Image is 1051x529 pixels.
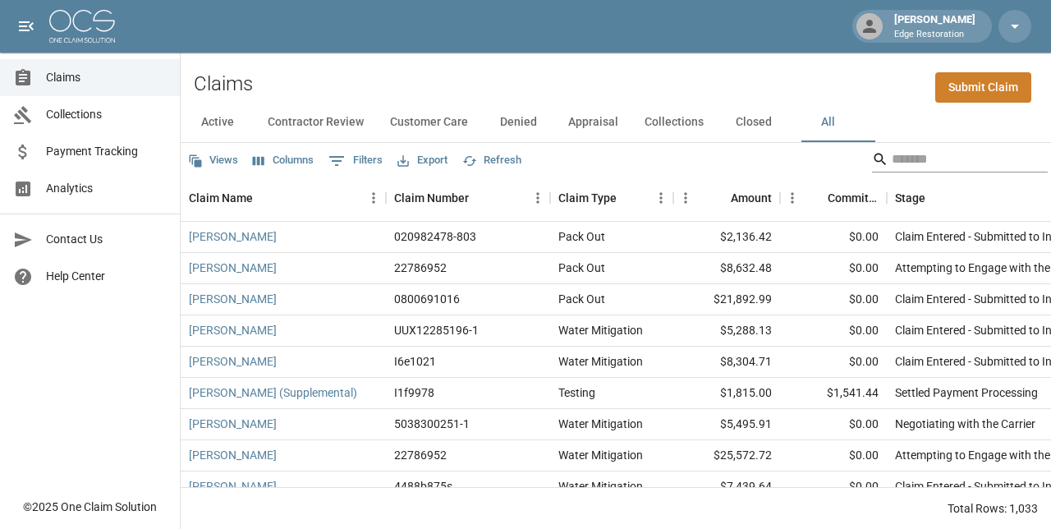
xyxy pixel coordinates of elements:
[46,69,167,86] span: Claims
[673,378,780,409] div: $1,815.00
[525,186,550,210] button: Menu
[249,148,318,173] button: Select columns
[872,146,1048,176] div: Search
[780,284,887,315] div: $0.00
[558,175,617,221] div: Claim Type
[394,260,447,276] div: 22786952
[673,284,780,315] div: $21,892.99
[10,10,43,43] button: open drawer
[189,175,253,221] div: Claim Name
[673,253,780,284] div: $8,632.48
[394,175,469,221] div: Claim Number
[780,440,887,471] div: $0.00
[481,103,555,142] button: Denied
[894,28,975,42] p: Edge Restoration
[717,103,791,142] button: Closed
[895,175,925,221] div: Stage
[631,103,717,142] button: Collections
[673,471,780,503] div: $7,439.64
[649,186,673,210] button: Menu
[189,260,277,276] a: [PERSON_NAME]
[805,186,828,209] button: Sort
[780,186,805,210] button: Menu
[617,186,640,209] button: Sort
[558,322,643,338] div: Water Mitigation
[194,72,253,96] h2: Claims
[394,416,470,432] div: 5038300251-1
[189,228,277,245] a: [PERSON_NAME]
[558,228,605,245] div: Pack Out
[189,353,277,370] a: [PERSON_NAME]
[555,103,631,142] button: Appraisal
[780,409,887,440] div: $0.00
[181,103,255,142] button: Active
[393,148,452,173] button: Export
[731,175,772,221] div: Amount
[189,384,357,401] a: [PERSON_NAME] (Supplemental)
[394,478,452,494] div: 4488b875s
[394,322,479,338] div: UUX12285196-1
[935,72,1031,103] a: Submit Claim
[558,384,595,401] div: Testing
[888,11,982,41] div: [PERSON_NAME]
[558,416,643,432] div: Water Mitigation
[189,322,277,338] a: [PERSON_NAME]
[558,478,643,494] div: Water Mitigation
[46,106,167,123] span: Collections
[394,384,434,401] div: I1f9978
[189,291,277,307] a: [PERSON_NAME]
[708,186,731,209] button: Sort
[673,175,780,221] div: Amount
[895,416,1035,432] div: Negotiating with the Carrier
[255,103,377,142] button: Contractor Review
[46,143,167,160] span: Payment Tracking
[324,148,387,174] button: Show filters
[394,291,460,307] div: 0800691016
[189,447,277,463] a: [PERSON_NAME]
[181,103,1051,142] div: dynamic tabs
[558,260,605,276] div: Pack Out
[673,347,780,378] div: $8,304.71
[895,384,1038,401] div: Settled Payment Processing
[394,353,436,370] div: I6e1021
[780,175,887,221] div: Committed Amount
[184,148,242,173] button: Views
[189,478,277,494] a: [PERSON_NAME]
[46,231,167,248] span: Contact Us
[673,440,780,471] div: $25,572.72
[673,315,780,347] div: $5,288.13
[791,103,865,142] button: All
[253,186,276,209] button: Sort
[558,447,643,463] div: Water Mitigation
[394,447,447,463] div: 22786952
[377,103,481,142] button: Customer Care
[673,222,780,253] div: $2,136.42
[780,378,887,409] div: $1,541.44
[189,416,277,432] a: [PERSON_NAME]
[948,500,1038,517] div: Total Rows: 1,033
[23,499,157,515] div: © 2025 One Claim Solution
[673,186,698,210] button: Menu
[46,180,167,197] span: Analytics
[550,175,673,221] div: Claim Type
[780,315,887,347] div: $0.00
[780,222,887,253] div: $0.00
[558,291,605,307] div: Pack Out
[46,268,167,285] span: Help Center
[780,253,887,284] div: $0.00
[780,471,887,503] div: $0.00
[386,175,550,221] div: Claim Number
[181,175,386,221] div: Claim Name
[558,353,643,370] div: Water Mitigation
[780,347,887,378] div: $0.00
[925,186,948,209] button: Sort
[49,10,115,43] img: ocs-logo-white-transparent.png
[673,409,780,440] div: $5,495.91
[469,186,492,209] button: Sort
[458,148,525,173] button: Refresh
[828,175,879,221] div: Committed Amount
[394,228,476,245] div: 020982478-803
[361,186,386,210] button: Menu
